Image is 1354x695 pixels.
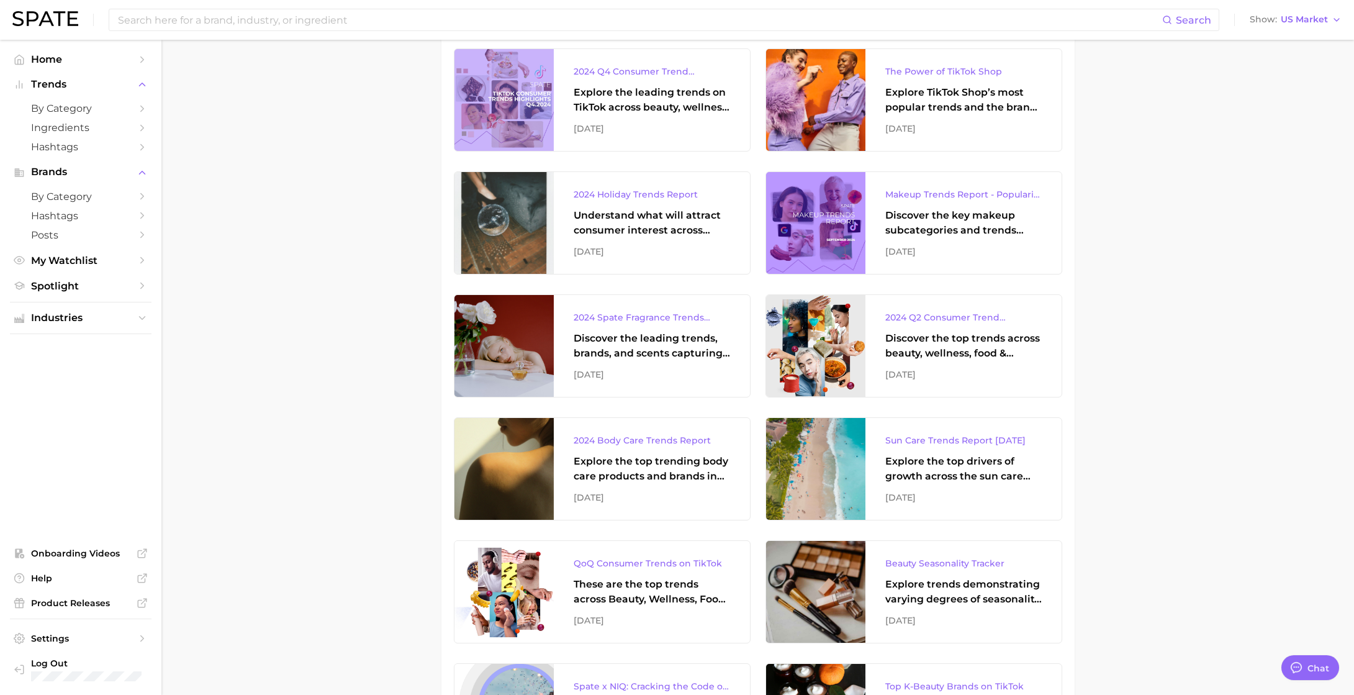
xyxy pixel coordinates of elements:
span: Ingredients [31,122,130,134]
span: Log Out [31,658,148,669]
div: Makeup Trends Report - Popularity Index [885,187,1042,202]
span: Hashtags [31,141,130,153]
a: Hashtags [10,206,151,225]
span: Trends [31,79,130,90]
button: Trends [10,75,151,94]
a: 2024 Body Care Trends ReportExplore the top trending body care products and brands in the [GEOGRA... [454,417,751,520]
div: Sun Care Trends Report [DATE] [885,433,1042,448]
a: The Power of TikTok ShopExplore TikTok Shop’s most popular trends and the brands dominating the s... [765,48,1062,152]
div: [DATE] [574,244,730,259]
a: Spotlight [10,276,151,296]
span: Product Releases [31,597,130,609]
span: Settings [31,633,130,644]
span: Home [31,53,130,65]
span: Onboarding Videos [31,548,130,559]
div: [DATE] [574,613,730,628]
a: Log out. Currently logged in with e-mail Hannah.Houts@clorox.com. [10,654,151,686]
a: Sun Care Trends Report [DATE]Explore the top drivers of growth across the sun care category, incl... [765,417,1062,520]
span: Show [1250,16,1277,23]
div: These are the top trends across Beauty, Wellness, Food, and Beverage that had an impact on TikTok... [574,577,730,607]
div: 2024 Holiday Trends Report [574,187,730,202]
span: Hashtags [31,210,130,222]
span: My Watchlist [31,255,130,266]
button: Brands [10,163,151,181]
a: 2024 Q2 Consumer Trend HighlightsDiscover the top trends across beauty, wellness, food & beverage... [765,294,1062,397]
a: by Category [10,187,151,206]
span: Posts [31,229,130,241]
div: 2024 Q2 Consumer Trend Highlights [885,310,1042,325]
span: by Category [31,191,130,202]
a: Product Releases [10,594,151,612]
span: Brands [31,166,130,178]
span: Industries [31,312,130,324]
div: [DATE] [885,367,1042,382]
input: Search here for a brand, industry, or ingredient [117,9,1162,30]
div: 2024 Spate Fragrance Trends Report [574,310,730,325]
div: Understand what will attract consumer interest across beauty, wellness, and food & beverage this ... [574,208,730,238]
div: 2024 Q4 Consumer Trend Highlights (TikTok) [574,64,730,79]
a: QoQ Consumer Trends on TikTokThese are the top trends across Beauty, Wellness, Food, and Beverage... [454,540,751,643]
a: 2024 Q4 Consumer Trend Highlights (TikTok)Explore the leading trends on TikTok across beauty, wel... [454,48,751,152]
a: 2024 Spate Fragrance Trends ReportDiscover the leading trends, brands, and scents capturing consu... [454,294,751,397]
span: US Market [1281,16,1328,23]
div: Top K-Beauty Brands on TikTok [885,679,1042,694]
div: [DATE] [885,121,1042,136]
button: ShowUS Market [1247,12,1345,28]
div: [DATE] [885,613,1042,628]
a: by Category [10,99,151,118]
div: [DATE] [574,121,730,136]
div: Discover the top trends across beauty, wellness, food & beverage, and ingredient categories drivi... [885,331,1042,361]
div: Discover the leading trends, brands, and scents capturing consumer interest [DATE]. [574,331,730,361]
span: Help [31,573,130,584]
span: Spotlight [31,280,130,292]
a: Hashtags [10,137,151,157]
a: Posts [10,225,151,245]
div: Explore trends demonstrating varying degrees of seasonality, from very weak to very strong, to un... [885,577,1042,607]
div: [DATE] [885,490,1042,505]
a: Ingredients [10,118,151,137]
div: Discover the key makeup subcategories and trends driving top year-over-year increase according to... [885,208,1042,238]
div: [DATE] [574,367,730,382]
a: Help [10,569,151,588]
span: Search [1176,14,1211,26]
div: Explore the leading trends on TikTok across beauty, wellness, food & beverage, and personal care. [574,85,730,115]
div: QoQ Consumer Trends on TikTok [574,556,730,571]
div: Explore TikTok Shop’s most popular trends and the brands dominating the social commerce platform. [885,85,1042,115]
div: [DATE] [574,490,730,505]
div: Spate x NIQ: Cracking the Code of TikTok Shop [574,679,730,694]
div: Beauty Seasonality Tracker [885,556,1042,571]
button: Industries [10,309,151,327]
div: Explore the top trending body care products and brands in the [GEOGRAPHIC_DATA] right now. [574,454,730,484]
a: My Watchlist [10,251,151,270]
a: Home [10,50,151,69]
img: SPATE [12,11,78,26]
a: 2024 Holiday Trends ReportUnderstand what will attract consumer interest across beauty, wellness,... [454,171,751,275]
div: [DATE] [885,244,1042,259]
div: The Power of TikTok Shop [885,64,1042,79]
a: Onboarding Videos [10,544,151,563]
a: Beauty Seasonality TrackerExplore trends demonstrating varying degrees of seasonality, from very ... [765,540,1062,643]
span: by Category [31,102,130,114]
div: 2024 Body Care Trends Report [574,433,730,448]
a: Makeup Trends Report - Popularity IndexDiscover the key makeup subcategories and trends driving t... [765,171,1062,275]
a: Settings [10,629,151,648]
div: Explore the top drivers of growth across the sun care category, including trends, brands, and more. [885,454,1042,484]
